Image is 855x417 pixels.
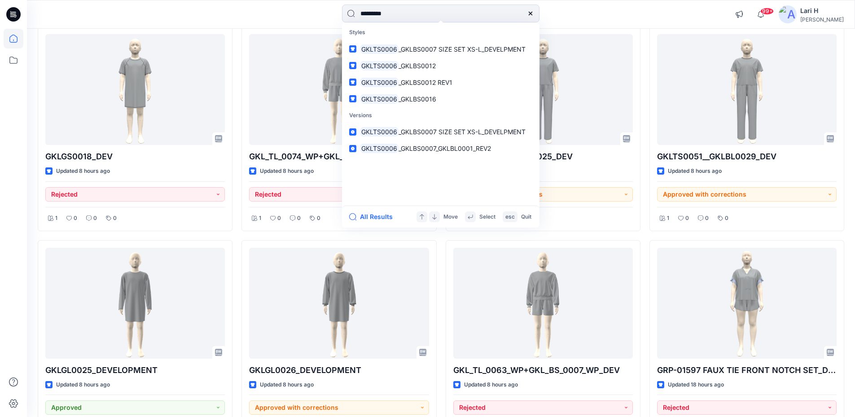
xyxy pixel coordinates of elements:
[344,107,538,124] p: Versions
[344,91,538,107] a: GKLTS0006_GKLBS0016
[249,364,429,377] p: GKLGL0026_DEVELOPMENT
[74,214,77,223] p: 0
[685,214,689,223] p: 0
[453,248,633,359] a: GKL_TL_0063_WP+GKL_BS_0007_WP_DEV
[399,128,526,136] span: _GKLBS0007 SIZE SET XS-L_DEVELPMENT
[344,24,538,41] p: Styles
[657,364,837,377] p: GRP-01597 FAUX TIE FRONT NOTCH SET_DEV_REV3
[505,212,515,222] p: esc
[344,41,538,57] a: GKLTS0006_GKLBS0007 SIZE SET XS-L_DEVELPMENT
[399,45,526,53] span: _GKLBS0007 SIZE SET XS-L_DEVELPMENT
[45,34,225,145] a: GKLGS0018_DEV
[779,5,797,23] img: avatar
[453,150,633,163] p: GKLTS0051__GKLBL0025_DEV
[349,211,399,222] button: All Results
[317,214,320,223] p: 0
[344,74,538,91] a: GKLTS0006_GKLBS0012 REV1
[45,150,225,163] p: GKLGS0018_DEV
[479,212,495,222] p: Select
[360,77,399,88] mark: GKLTS0006
[800,5,844,16] div: Lari H
[725,214,728,223] p: 0
[297,214,301,223] p: 0
[249,34,429,145] a: GKL_TL_0074_WP+GKL_BS_0007_WP
[260,167,314,176] p: Updated 8 hours ago
[45,248,225,359] a: GKLGL0025_DEVELOPMENT
[399,95,436,103] span: _GKLBS0016
[464,380,518,390] p: Updated 8 hours ago
[521,212,531,222] p: Quit
[657,150,837,163] p: GKLTS0051__GKLBL0029_DEV
[56,167,110,176] p: Updated 8 hours ago
[453,34,633,145] a: GKLTS0051__GKLBL0025_DEV
[667,214,669,223] p: 1
[344,123,538,140] a: GKLTS0006_GKLBS0007 SIZE SET XS-L_DEVELPMENT
[259,214,261,223] p: 1
[260,380,314,390] p: Updated 8 hours ago
[668,167,722,176] p: Updated 8 hours ago
[399,79,452,86] span: _GKLBS0012 REV1
[249,150,429,163] p: GKL_TL_0074_WP+GKL_BS_0007_WP
[249,248,429,359] a: GKLGL0026_DEVELOPMENT
[56,380,110,390] p: Updated 8 hours ago
[55,214,57,223] p: 1
[657,34,837,145] a: GKLTS0051__GKLBL0029_DEV
[360,127,399,137] mark: GKLTS0006
[360,44,399,54] mark: GKLTS0006
[705,214,709,223] p: 0
[443,212,458,222] p: Move
[360,94,399,104] mark: GKLTS0006
[399,145,491,152] span: _GKLBS0007_GKLBL0001_REV2
[93,214,97,223] p: 0
[657,248,837,359] a: GRP-01597 FAUX TIE FRONT NOTCH SET_DEV_REV3
[760,8,774,15] span: 99+
[800,16,844,23] div: [PERSON_NAME]
[45,364,225,377] p: GKLGL0025_DEVELOPMENT
[360,61,399,71] mark: GKLTS0006
[453,364,633,377] p: GKL_TL_0063_WP+GKL_BS_0007_WP_DEV
[344,57,538,74] a: GKLTS0006_GKLBS0012
[277,214,281,223] p: 0
[113,214,117,223] p: 0
[360,143,399,154] mark: GKLTS0006
[668,380,724,390] p: Updated 18 hours ago
[399,62,436,70] span: _GKLBS0012
[344,140,538,157] a: GKLTS0006_GKLBS0007_GKLBL0001_REV2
